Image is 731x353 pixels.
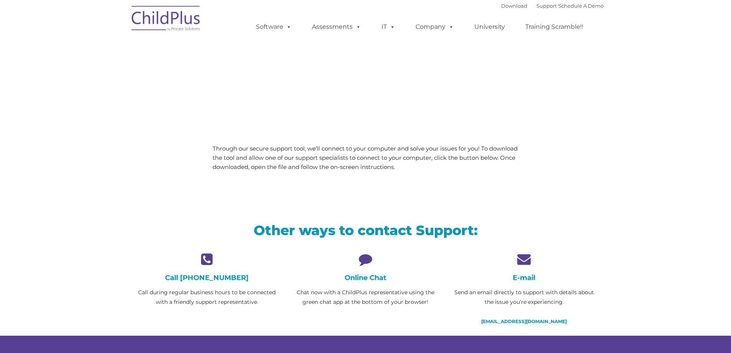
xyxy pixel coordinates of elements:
p: Through our secure support tool, we’ll connect to your computer and solve your issues for you! To... [213,144,518,172]
p: Call during regular business hours to be connected with a friendly support representative. [134,288,281,307]
a: Download [501,3,527,9]
h4: Online Chat [292,273,439,282]
p: Chat now with a ChildPlus representative using the green chat app at the bottom of your browser! [292,288,439,307]
a: [EMAIL_ADDRESS][DOMAIN_NAME] [481,318,567,324]
a: Training Scramble!! [518,19,591,35]
a: Assessments [304,19,369,35]
a: Support [536,3,557,9]
p: Send an email directly to support with details about the issue you’re experiencing. [450,288,597,307]
a: IT [374,19,403,35]
font: | [501,3,604,9]
h4: Call [PHONE_NUMBER] [134,273,281,282]
a: University [467,19,513,35]
a: Company [408,19,462,35]
img: ChildPlus by Procare Solutions [128,0,205,39]
a: Software [248,19,299,35]
a: Schedule A Demo [558,3,604,9]
h4: E-mail [450,273,597,282]
h2: Other ways to contact Support: [134,222,598,239]
span: LiveSupport with SplashTop [134,55,421,79]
